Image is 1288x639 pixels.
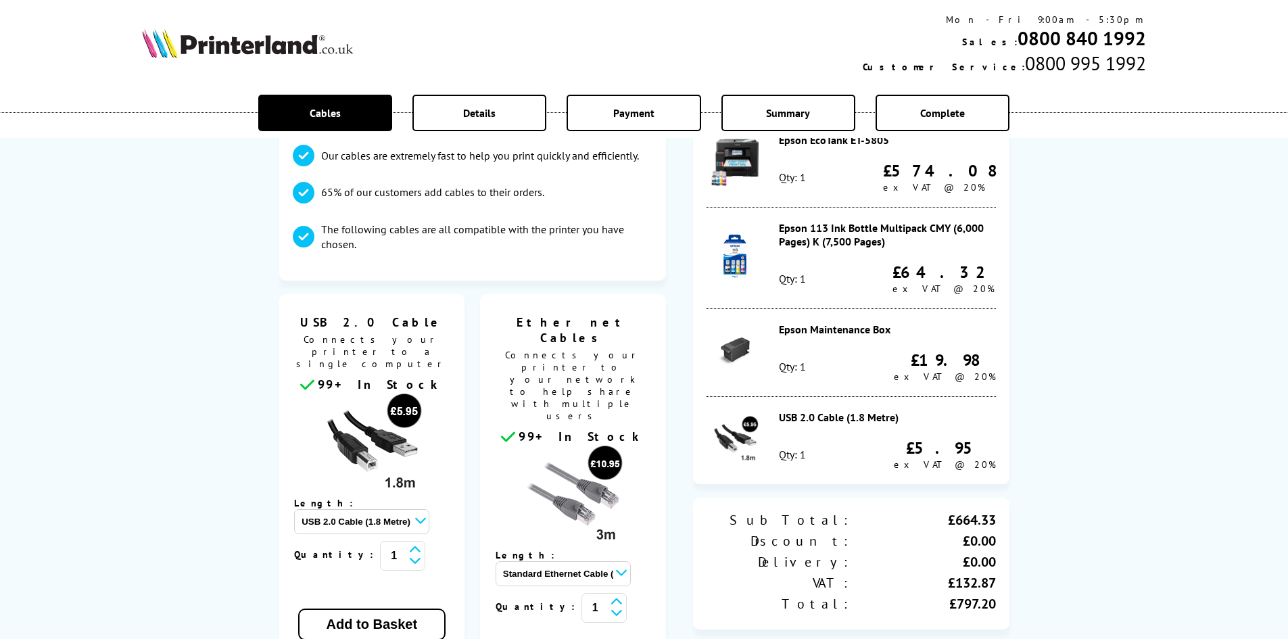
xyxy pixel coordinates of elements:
[851,574,996,592] div: £132.87
[463,106,496,120] span: Details
[779,410,996,424] div: USB 2.0 Cable (1.8 Metre)
[321,185,544,199] p: 65% of our customers add cables to their orders.
[1018,26,1146,51] a: 0800 840 1992
[294,548,380,561] span: Quantity:
[851,595,996,613] div: £797.20
[1025,51,1146,76] span: 0800 995 1992
[863,14,1146,26] div: Mon - Fri 9:00am - 5:30pm
[707,595,851,613] div: Total:
[779,170,806,184] div: Qty: 1
[851,532,996,550] div: £0.00
[707,574,851,592] div: VAT:
[883,160,996,181] div: £574.08
[894,458,996,471] span: ex VAT @ 20%
[496,600,581,613] span: Quantity:
[613,106,654,120] span: Payment
[779,448,806,461] div: Qty: 1
[707,553,851,571] div: Delivery:
[519,429,644,444] span: 99+ In Stock
[779,360,806,373] div: Qty: 1
[892,262,996,283] div: £64.32
[851,511,996,529] div: £664.33
[892,283,995,295] span: ex VAT @ 20%
[894,350,996,371] div: £19.98
[851,553,996,571] div: £0.00
[286,330,458,377] span: Connects your printer to a single computer
[711,233,759,281] img: Epson 113 Ink Bottle Multipack CMY (6,000 Pages) K (7,500 Pages)
[318,377,444,392] span: 99+ In Stock
[496,549,568,561] span: Length:
[707,532,851,550] div: Discount:
[142,28,353,58] img: Printerland Logo
[711,416,759,463] img: USB 2.0 Cable (1.8 Metre)
[962,36,1018,48] span: Sales:
[310,106,341,120] span: Cables
[920,106,965,120] span: Complete
[779,221,996,248] div: Epson 113 Ink Bottle Multipack CMY (6,000 Pages) K (7,500 Pages)
[883,181,985,193] span: ex VAT @ 20%
[321,148,639,163] p: Our cables are extremely fast to help you print quickly and efficiently.
[779,323,996,336] div: Epson Maintenance Box
[779,133,996,147] div: Epson EcoTank ET-5805
[711,328,759,375] img: Epson Maintenance Box
[863,61,1025,73] span: Customer Service:
[321,222,652,252] p: The following cables are all compatible with the printer you have chosen.
[711,139,759,186] img: Epson EcoTank ET-5805
[289,314,455,330] span: USB 2.0 Cable
[894,437,996,458] div: £5.95
[321,393,423,494] img: usb cable
[894,371,996,383] span: ex VAT @ 20%
[490,314,656,346] span: Ethernet Cables
[294,497,366,509] span: Length:
[707,511,851,529] div: Sub Total:
[487,346,659,429] span: Connects your printer to your network to help share with multiple users
[779,272,806,285] div: Qty: 1
[766,106,810,120] span: Summary
[522,445,623,546] img: Ethernet cable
